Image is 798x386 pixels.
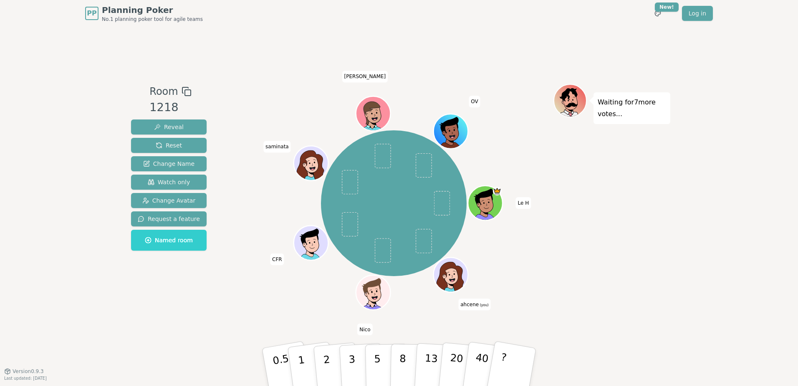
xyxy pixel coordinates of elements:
span: Last updated: [DATE] [4,376,47,381]
span: Planning Poker [102,4,203,16]
p: Waiting for 7 more votes... [598,96,666,120]
button: Click to change your avatar [435,259,467,291]
button: Named room [131,230,207,251]
span: Reset [156,141,182,150]
button: Request a feature [131,211,207,226]
span: Room [149,84,178,99]
a: PPPlanning PokerNo.1 planning poker tool for agile teams [85,4,203,23]
span: Reveal [154,123,184,131]
span: Click to change your name [342,71,388,83]
span: Click to change your name [469,96,480,108]
span: Request a feature [138,215,200,223]
button: Change Avatar [131,193,207,208]
div: New! [655,3,679,12]
span: Le H is the host [493,187,502,196]
span: Click to change your name [263,141,291,153]
span: PP [87,8,96,18]
span: Named room [145,236,193,244]
button: Reset [131,138,207,153]
span: Watch only [148,178,190,186]
span: Click to change your name [515,197,531,209]
span: Click to change your name [357,324,372,335]
span: Change Avatar [142,196,196,205]
button: Watch only [131,175,207,190]
span: Change Name [143,160,194,168]
button: Reveal [131,119,207,135]
span: Version 0.9.3 [13,368,44,375]
a: Log in [682,6,713,21]
span: Click to change your name [458,299,490,310]
span: (you) [479,303,489,307]
span: No.1 planning poker tool for agile teams [102,16,203,23]
button: New! [650,6,665,21]
div: 1218 [149,99,191,116]
span: Click to change your name [270,254,284,265]
button: Version0.9.3 [4,368,44,375]
button: Change Name [131,156,207,171]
